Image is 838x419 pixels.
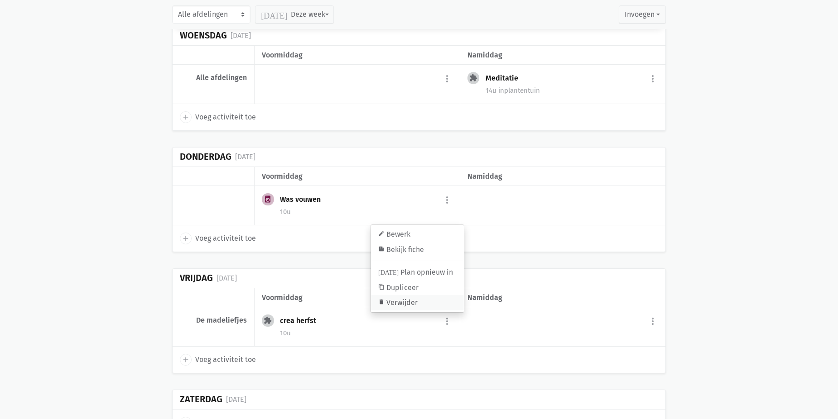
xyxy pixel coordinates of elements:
[371,227,464,242] a: Bewerk
[280,208,291,216] span: 10u
[467,292,658,304] div: namiddag
[280,195,328,204] div: Was vouwen
[467,49,658,61] div: namiddag
[195,233,256,244] span: Voeg activiteit toe
[469,74,477,82] i: extension
[195,111,256,123] span: Voeg activiteit toe
[498,86,504,95] span: in
[264,316,272,324] i: extension
[371,242,464,257] a: Bekijk fiche
[180,354,256,366] a: add Voeg activiteit toe
[280,329,291,337] span: 10u
[182,234,190,243] i: add
[261,10,287,19] i: [DATE]
[217,272,237,284] div: [DATE]
[180,111,256,123] a: add Voeg activiteit toe
[180,394,222,405] div: Zaterdag
[195,354,256,366] span: Voeg activiteit toe
[180,30,227,41] div: Woensdag
[182,113,190,121] i: add
[378,246,385,252] i: summarize
[371,280,464,295] a: Dupliceer
[262,292,452,304] div: voormiddag
[378,269,399,275] i: [DATE]
[280,316,323,325] div: crea herfst
[486,74,525,83] div: Meditatie
[262,49,452,61] div: voormiddag
[226,394,246,405] div: [DATE]
[264,195,272,203] i: local_laundry_service
[180,152,231,162] div: Donderdag
[498,86,540,95] span: plantentuin
[371,265,464,281] a: Plan opnieuw in
[255,5,333,24] button: Deze week
[378,230,385,237] i: edit
[182,356,190,364] i: add
[180,73,247,82] div: Alle afdelingen
[262,171,452,182] div: voormiddag
[378,284,385,290] i: content_copy
[378,299,385,305] i: delete
[231,30,251,42] div: [DATE]
[619,5,666,24] button: Invoegen
[180,316,247,325] div: De madeliefjes
[235,151,255,163] div: [DATE]
[371,295,464,311] a: Verwijder
[180,233,256,244] a: add Voeg activiteit toe
[486,86,496,95] span: 14u
[467,171,658,182] div: namiddag
[180,273,213,283] div: Vrijdag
